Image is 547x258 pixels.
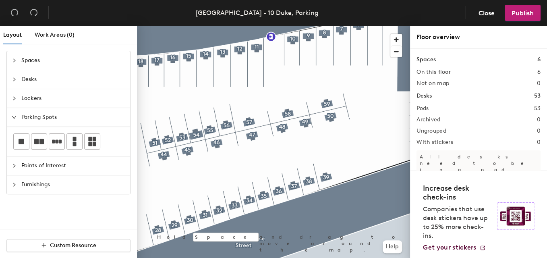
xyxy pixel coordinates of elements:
[416,150,541,189] p: All desks need to be in a pod before saving
[505,5,541,21] button: Publish
[534,105,541,112] h2: 53
[50,242,96,249] span: Custom Resource
[21,70,125,89] span: Desks
[35,31,75,38] span: Work Areas (0)
[512,9,534,17] span: Publish
[497,202,534,230] img: Sticker logo
[416,80,449,87] h2: Not on map
[472,5,501,21] button: Close
[423,184,492,202] h4: Increase desk check-ins
[12,115,17,120] span: expanded
[6,239,131,252] button: Custom Resource
[195,8,319,18] div: [GEOGRAPHIC_DATA] - 10 Duke, Parking
[21,51,125,70] span: Spaces
[416,92,432,100] h1: Desks
[6,5,23,21] button: Undo (⌘ + Z)
[21,175,125,194] span: Furnishings
[416,55,436,64] h1: Spaces
[12,58,17,63] span: collapsed
[479,9,495,17] span: Close
[537,128,541,134] h2: 0
[416,32,541,42] div: Floor overview
[423,243,486,252] a: Get your stickers
[12,163,17,168] span: collapsed
[537,139,541,146] h2: 0
[3,31,22,38] span: Layout
[423,205,492,240] p: Companies that use desk stickers have up to 25% more check-ins.
[383,240,402,253] button: Help
[12,96,17,101] span: collapsed
[26,5,42,21] button: Redo (⌘ + ⇧ + Z)
[12,77,17,82] span: collapsed
[416,105,429,112] h2: Pods
[416,117,440,123] h2: Archived
[537,80,541,87] h2: 0
[21,89,125,108] span: Lockers
[416,139,453,146] h2: With stickers
[534,92,541,100] h1: 53
[21,108,125,127] span: Parking Spots
[537,55,541,64] h1: 6
[416,69,451,75] h2: On this floor
[12,182,17,187] span: collapsed
[423,243,476,251] span: Get your stickers
[537,117,541,123] h2: 0
[21,156,125,175] span: Points of Interest
[416,128,446,134] h2: Ungrouped
[537,69,541,75] h2: 6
